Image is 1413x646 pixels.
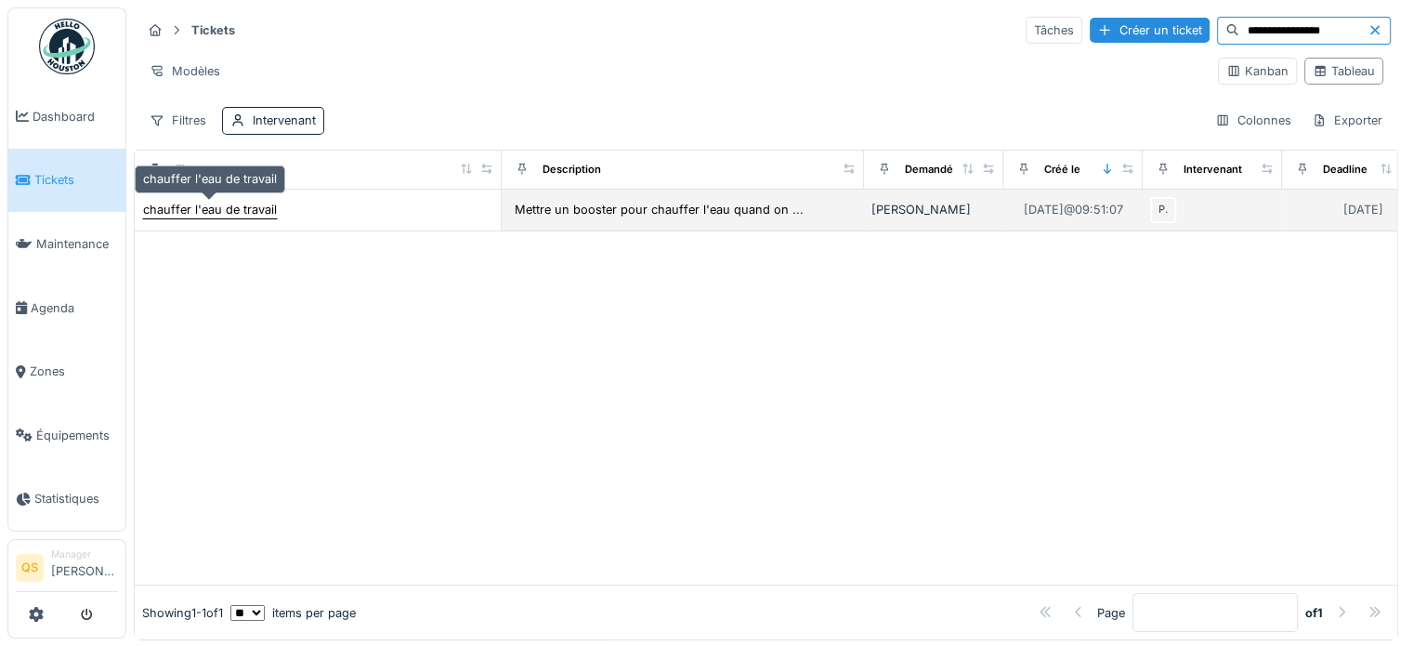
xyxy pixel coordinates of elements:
div: [PERSON_NAME] [871,201,996,218]
div: Tâches [1026,17,1082,44]
span: Tickets [34,171,118,189]
div: items per page [230,604,356,622]
a: Maintenance [8,212,125,276]
div: Page [1097,604,1125,622]
span: Dashboard [33,108,118,125]
div: Créer un ticket [1090,18,1210,43]
a: QS Manager[PERSON_NAME] [16,547,118,592]
div: chauffer l'eau de travail [135,165,285,192]
div: Colonnes [1207,107,1300,134]
a: Agenda [8,276,125,340]
div: chauffer l'eau de travail [143,201,277,218]
div: P. [1150,197,1176,223]
div: Tableau [1313,62,1375,80]
strong: of 1 [1305,604,1323,622]
div: Manager [51,547,118,561]
div: Deadline [1323,162,1367,178]
div: Mettre un booster pour chauffer l'eau quand on ... [515,201,804,218]
div: Filtres [141,107,215,134]
span: Maintenance [36,235,118,253]
img: Badge_color-CXgf-gQk.svg [39,19,95,74]
span: Zones [30,363,118,380]
div: Showing 1 - 1 of 1 [142,604,223,622]
a: Zones [8,339,125,403]
strong: Tickets [184,21,242,39]
span: Agenda [31,299,118,317]
div: Kanban [1226,62,1289,80]
div: Description [543,162,601,178]
a: Statistiques [8,468,125,532]
div: [DATE] [1343,201,1383,218]
a: Tickets [8,149,125,213]
div: Exporter [1303,107,1391,134]
span: Statistiques [34,490,118,508]
div: Titre [176,162,199,178]
div: Modèles [141,58,229,85]
div: Intervenant [253,112,316,129]
div: Intervenant [1184,162,1242,178]
div: Demandé par [905,162,972,178]
a: Équipements [8,403,125,468]
li: QS [16,554,44,582]
a: Dashboard [8,85,125,149]
div: [DATE] @ 09:51:07 [1024,201,1123,218]
li: [PERSON_NAME] [51,547,118,587]
span: Équipements [36,427,118,444]
div: Créé le [1044,162,1080,178]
